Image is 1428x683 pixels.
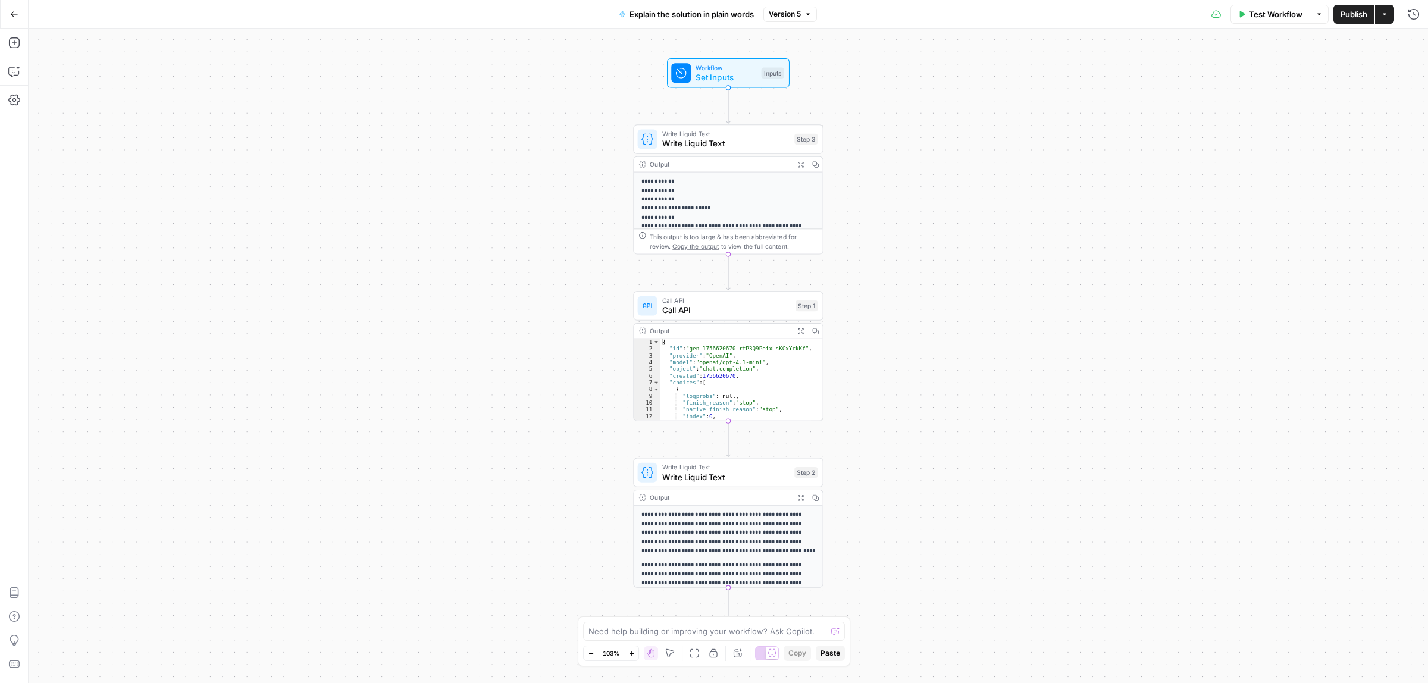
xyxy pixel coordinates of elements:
[769,9,801,20] span: Version 5
[634,359,660,366] div: 4
[662,304,791,317] span: Call API
[726,255,730,290] g: Edge from step_3 to step_1
[634,352,660,359] div: 3
[1333,5,1374,24] button: Publish
[603,648,619,658] span: 103%
[653,420,659,427] span: Toggle code folding, rows 13 through 18
[634,413,660,419] div: 12
[634,386,660,393] div: 8
[672,243,719,250] span: Copy the output
[796,300,818,312] div: Step 1
[634,406,660,413] div: 11
[763,7,817,22] button: Version 5
[634,339,660,346] div: 1
[662,462,790,472] span: Write Liquid Text
[696,71,756,84] span: Set Inputs
[726,421,730,456] g: Edge from step_1 to step_2
[650,159,790,169] div: Output
[794,134,818,145] div: Step 3
[634,346,660,352] div: 2
[726,88,730,123] g: Edge from start to step_3
[653,339,659,346] span: Toggle code folding, rows 1 through 34
[650,231,818,251] div: This output is too large & has been abbreviated for review. to view the full content.
[634,420,660,427] div: 13
[1230,5,1310,24] button: Test Workflow
[662,296,791,305] span: Call API
[662,137,790,150] span: Write Liquid Text
[662,471,790,483] span: Write Liquid Text
[662,129,790,138] span: Write Liquid Text
[634,380,660,386] div: 7
[650,493,790,502] div: Output
[634,372,660,379] div: 6
[634,400,660,406] div: 10
[653,380,659,386] span: Toggle code folding, rows 7 through 20
[762,67,784,79] div: Inputs
[634,366,660,372] div: 5
[612,5,761,24] button: Explain the solution in plain words
[1249,8,1302,20] span: Test Workflow
[696,62,756,72] span: Workflow
[630,8,754,20] span: Explain the solution in plain words
[1341,8,1367,20] span: Publish
[653,386,659,393] span: Toggle code folding, rows 8 through 19
[821,648,840,659] span: Paste
[633,58,823,87] div: WorkflowSet InputsInputs
[650,326,790,336] div: Output
[788,648,806,659] span: Copy
[784,646,811,661] button: Copy
[816,646,845,661] button: Paste
[794,467,818,478] div: Step 2
[634,393,660,399] div: 9
[726,588,730,623] g: Edge from step_2 to end
[633,291,823,421] div: Call APICall APIStep 1Output{ "id":"gen-1756620670-rtP3Q9PeixLsKCxYckKf", "provider":"OpenAI", "m...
